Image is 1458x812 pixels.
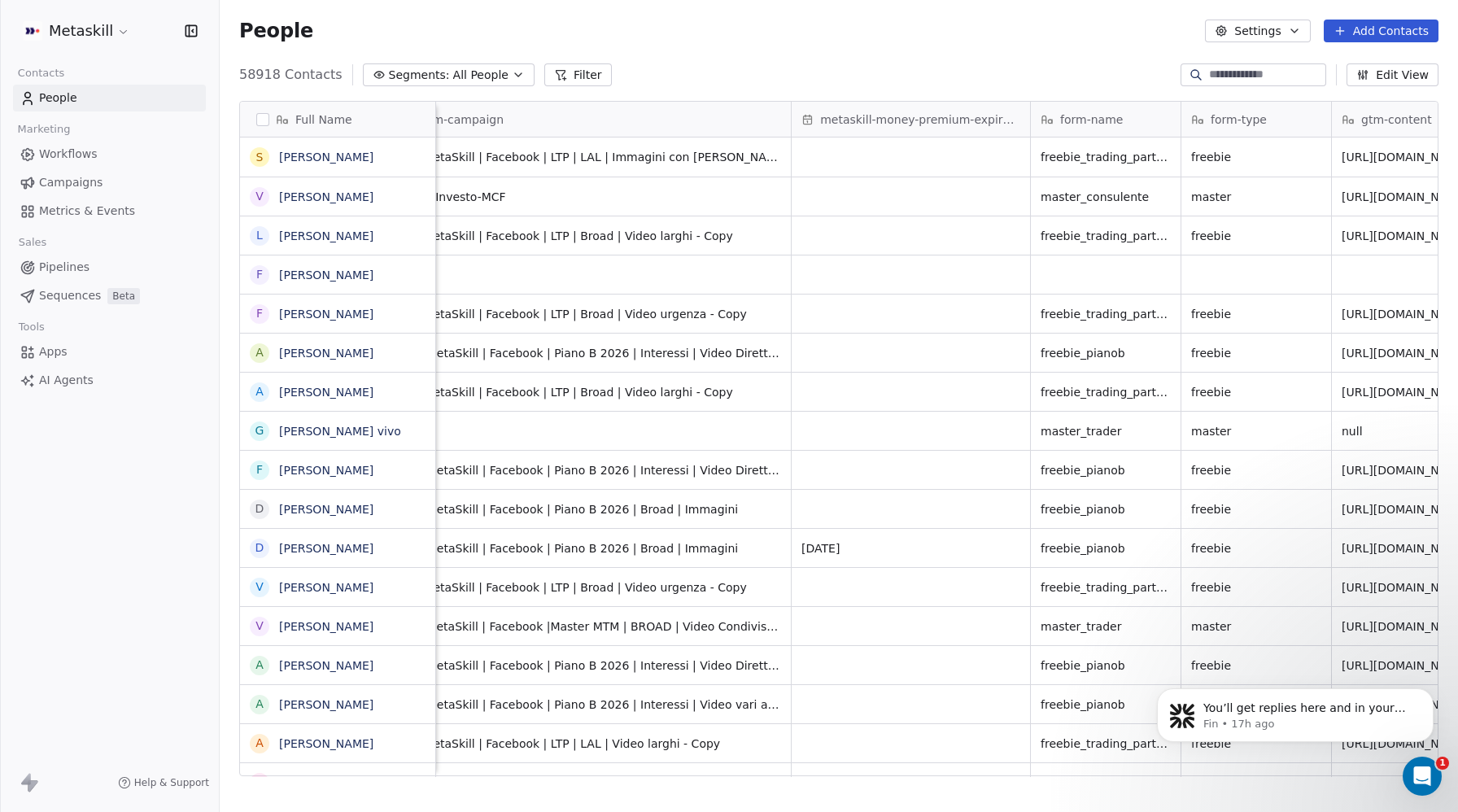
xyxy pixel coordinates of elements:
a: [PERSON_NAME] [279,776,373,789]
span: People [239,19,313,43]
div: V [255,618,264,635]
span: Metaskill [49,20,113,41]
span: Metrics & Events [39,203,135,220]
span: freebie_trading_part_time [1041,306,1171,322]
div: F [256,266,263,283]
span: master_trader [1041,423,1171,439]
span: Marketing [11,117,77,142]
span: form-name [1060,111,1123,128]
span: 43 - MetaSkill | Facebook | Piano B 2026 | Broad | Immagini [401,540,781,557]
div: D [255,500,264,517]
span: 41 - MetaSkill | Facebook | Piano B 2026 | Interessi | Video Diretti su piano B [401,462,781,478]
a: [PERSON_NAME] vivo [279,425,401,438]
a: AI Agents [13,367,206,394]
span: freebie_trading_part_time [1041,149,1171,165]
a: [PERSON_NAME] [279,737,373,750]
span: 63- MetaSkill | Facebook | LTP | LAL | Immagini con [PERSON_NAME] [401,149,781,165]
button: Edit View [1347,63,1438,86]
span: freebie [1191,462,1321,478]
span: gtm-campaign [421,111,504,128]
span: freebie [1191,228,1321,244]
span: Workflows [39,146,98,163]
a: Metrics & Events [13,198,206,225]
span: master [1191,189,1321,205]
span: master [1191,618,1321,635]
span: Apps [39,343,68,360]
span: Sequences [39,287,101,304]
span: freebie_pianob [1041,540,1171,557]
span: master_trader [1041,618,1171,635]
div: D [255,539,264,557]
button: Add Contacts [1324,20,1438,42]
iframe: Intercom live chat [1403,757,1442,796]
span: freebie [1191,579,1321,596]
a: [PERSON_NAME] [279,620,373,633]
button: Metaskill [20,17,133,45]
a: [PERSON_NAME] [279,347,373,360]
span: freebie_pianob [1041,696,1171,713]
span: 69- MetaSkill | Facebook | LTP | Broad | Video urgenza - Copy [401,579,781,596]
div: form-type [1181,102,1331,137]
a: [PERSON_NAME] [279,503,373,516]
span: Full Name [295,111,352,128]
a: [PERSON_NAME] [279,542,373,555]
span: freebie [1191,775,1321,791]
a: SequencesBeta [13,282,206,309]
span: freebie [1191,149,1321,165]
img: AVATAR%20METASKILL%20-%20Colori%20Positivo.png [23,21,42,41]
span: Help & Support [134,776,209,789]
span: freebie_trading_part_time [1041,736,1171,752]
span: freebie_pianob [1041,345,1171,361]
span: People [39,89,77,107]
a: [PERSON_NAME] [279,190,373,203]
span: freebie_pianob [1041,501,1171,517]
a: [PERSON_NAME] [279,151,373,164]
button: Filter [544,63,612,86]
div: A [255,383,264,400]
div: grid [240,138,436,777]
a: [PERSON_NAME] [279,268,373,282]
span: freebie [1191,540,1321,557]
div: metaskill-money-premium-expiration [792,102,1030,137]
span: Segments: [389,67,450,84]
div: S [256,149,264,166]
span: freebie_trading_part_time [1041,384,1171,400]
a: [PERSON_NAME] [279,308,373,321]
a: [PERSON_NAME] [279,698,373,711]
span: Beta [107,288,140,304]
span: 69- MetaSkill | Facebook | LTP | Broad | Video urgenza - Copy [401,775,781,791]
span: freebie [1191,501,1321,517]
div: L [256,227,263,244]
span: PRT-IoInvesto-MCF [401,189,781,205]
span: freebie [1191,345,1321,361]
span: 55 | MetaSkill | Facebook |Master MTM | BROAD | Video Condivisione schermo - Copy [401,618,781,635]
a: [PERSON_NAME] [279,464,373,477]
a: Campaigns [13,169,206,196]
span: 68- MetaSkill | Facebook | LTP | Broad | Video larghi - Copy [401,228,781,244]
span: 68- MetaSkill | Facebook | LTP | Broad | Video larghi - Copy [401,384,781,400]
span: freebie [1191,384,1321,400]
span: 58918 Contacts [239,65,343,85]
span: gtm-content [1361,111,1432,128]
a: Pipelines [13,254,206,281]
span: master_consulente [1041,189,1171,205]
span: 40 - MetaSkill | Facebook | Piano B 2026 | Interessi | Video vari angle larghi [401,696,781,713]
span: [DATE] [801,540,1020,557]
div: A [255,696,264,713]
iframe: Intercom notifications message [1133,654,1458,768]
a: [PERSON_NAME] [279,659,373,672]
span: form-type [1211,111,1267,128]
div: A [255,735,264,752]
span: Sales [11,230,54,255]
span: Tools [11,315,51,339]
span: freebie_pianob [1041,657,1171,674]
a: Help & Support [118,776,209,789]
div: F [256,461,263,478]
span: freebie_trading_part_time [1041,579,1171,596]
div: A [255,657,264,674]
span: 1 [1436,757,1449,770]
span: freebie_trading_part_time [1041,228,1171,244]
button: Settings [1205,20,1310,42]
